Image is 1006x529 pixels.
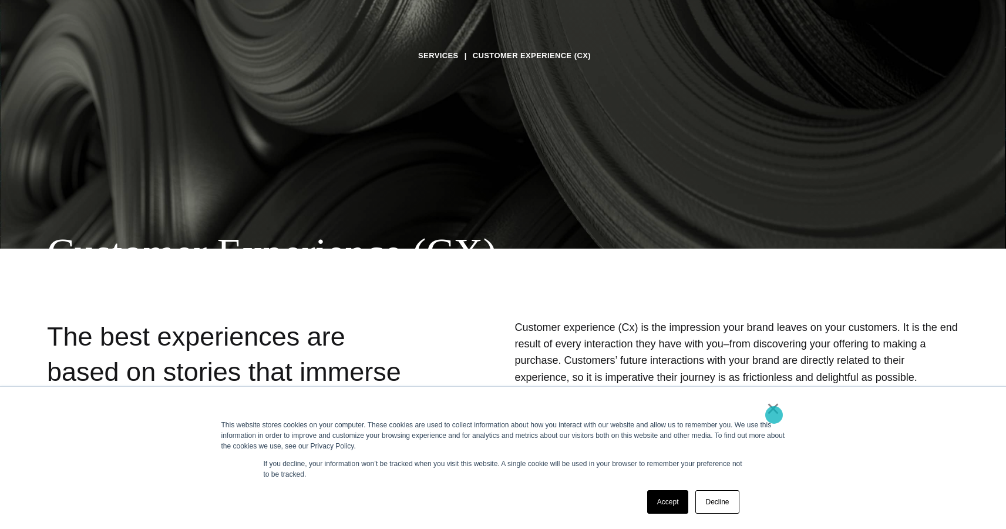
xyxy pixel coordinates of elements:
a: Decline [695,490,739,514]
a: Customer Experience (CX) [473,47,591,65]
p: If you decline, your information won’t be tracked when you visit this website. A single cookie wi... [264,458,743,480]
a: Accept [647,490,689,514]
p: Customer experience (Cx) is the impression your brand leaves on your customers. It is the end res... [514,319,959,386]
div: Customer Experience (CX) [47,229,716,277]
div: This website stores cookies on your computer. These cookies are used to collect information about... [221,420,785,451]
a: Services [418,47,459,65]
a: × [766,403,780,414]
div: The best experiences are based on stories that immerse customers in your brand. [47,319,413,517]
